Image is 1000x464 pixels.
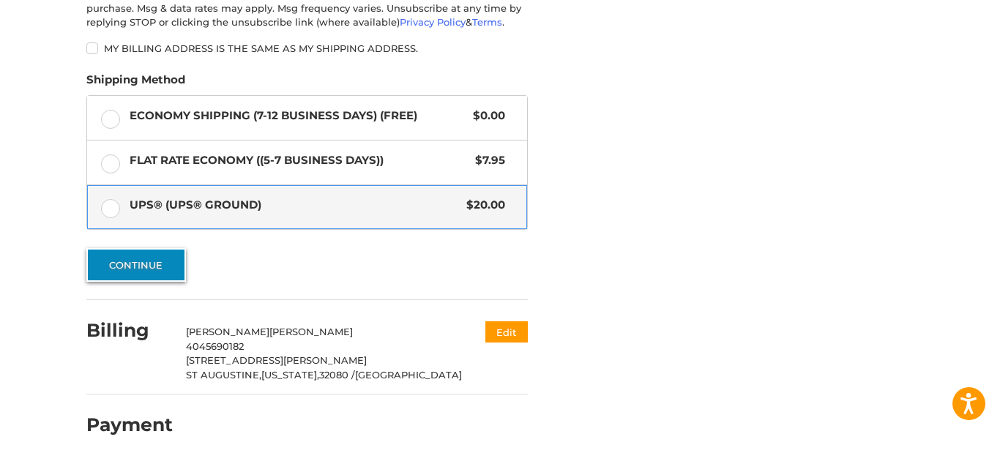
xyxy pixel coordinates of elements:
[460,197,506,214] span: $20.00
[485,321,528,343] button: Edit
[130,197,460,214] span: UPS® (UPS® Ground)
[400,16,466,28] a: Privacy Policy
[86,72,185,95] legend: Shipping Method
[269,326,353,337] span: [PERSON_NAME]
[86,42,528,54] label: My billing address is the same as my shipping address.
[186,326,269,337] span: [PERSON_NAME]
[186,354,367,366] span: [STREET_ADDRESS][PERSON_NAME]
[472,16,502,28] a: Terms
[466,108,506,124] span: $0.00
[86,414,173,436] h2: Payment
[130,152,469,169] span: Flat Rate Economy ((5-7 Business Days))
[130,108,466,124] span: Economy Shipping (7-12 Business Days) (Free)
[186,369,261,381] span: ST AUGUSTINE,
[319,369,355,381] span: 32080 /
[186,340,244,352] span: 4045690182
[355,369,462,381] span: [GEOGRAPHIC_DATA]
[469,152,506,169] span: $7.95
[261,369,319,381] span: [US_STATE],
[86,319,172,342] h2: Billing
[86,248,186,282] button: Continue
